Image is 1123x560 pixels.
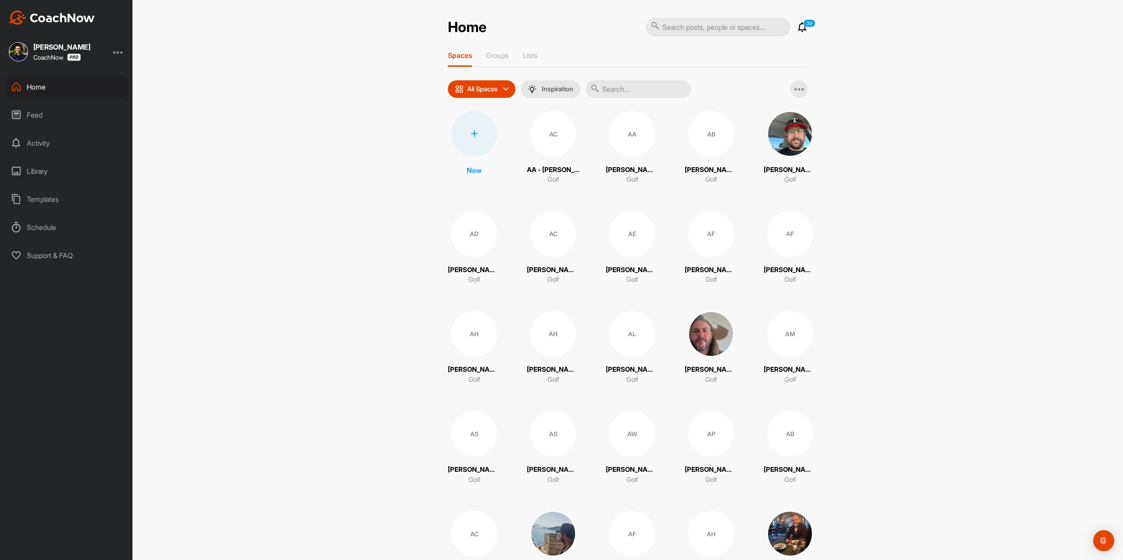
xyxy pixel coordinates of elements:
p: Golf [547,275,559,285]
a: AA[PERSON_NAME]Golf [606,111,658,185]
div: AB [767,411,813,456]
div: Activity [5,132,129,154]
h2: Home [448,19,486,36]
a: AS[PERSON_NAME]Golf [527,411,579,485]
p: Golf [547,175,559,185]
p: Golf [626,475,638,485]
a: AH[PERSON_NAME]Golf [527,311,579,385]
div: AB [688,111,734,157]
a: AL[PERSON_NAME]Golf [606,311,658,385]
p: Golf [469,375,480,385]
div: Templates [5,188,129,210]
p: Golf [705,475,717,485]
p: Golf [705,175,717,185]
p: 39 [803,19,815,27]
a: AD[PERSON_NAME]Golf [448,211,501,285]
div: [PERSON_NAME] [33,43,90,50]
div: AF [688,211,734,257]
p: AA - [PERSON_NAME] [527,165,579,175]
a: AF[PERSON_NAME]Golf [764,211,816,285]
p: [PERSON_NAME] [448,265,501,275]
p: Golf [705,275,717,285]
div: CoachNow [33,54,81,61]
div: AW [609,411,655,456]
p: [PERSON_NAME] [448,365,501,375]
p: Lists [523,51,537,60]
p: Groups [486,51,509,60]
p: [PERSON_NAME] [527,365,579,375]
div: AH [688,511,734,556]
p: [PERSON_NAME] [685,465,737,475]
div: AS [530,411,576,456]
div: AC [451,511,497,556]
p: [PERSON_NAME] [606,465,658,475]
div: AH [530,311,576,357]
img: square_070bcfb37112b398d0b1e8e92526b093.jpg [688,311,734,357]
div: AP [688,411,734,456]
p: Inspiration [542,86,573,93]
p: Golf [626,175,638,185]
div: AC [530,211,576,257]
p: [PERSON_NAME] [606,165,658,175]
p: [PERSON_NAME] [685,365,737,375]
div: AH [451,311,497,357]
img: menuIcon [528,85,536,93]
div: AA [609,111,655,157]
p: [PERSON_NAME] [448,465,501,475]
div: AE [609,211,655,257]
p: [PERSON_NAME] [764,365,816,375]
a: AW[PERSON_NAME]Golf [606,411,658,485]
div: Feed [5,104,129,126]
p: [PERSON_NAME] [764,265,816,275]
div: Open Intercom Messenger [1093,530,1114,551]
p: New [467,165,482,176]
input: Search... [586,80,691,98]
p: Golf [784,275,796,285]
img: CoachNow [9,11,95,25]
div: Library [5,160,129,182]
div: AD [451,211,497,257]
div: AF [609,511,655,556]
p: Golf [469,275,480,285]
a: AB[PERSON_NAME]Golf [685,111,737,185]
a: AP[PERSON_NAME]Golf [685,411,737,485]
p: Golf [784,375,796,385]
p: Golf [547,375,559,385]
a: AC[PERSON_NAME] De La [PERSON_NAME]Golf [527,211,579,285]
div: AS [451,411,497,456]
p: [PERSON_NAME] [764,165,816,175]
a: ACAA - [PERSON_NAME]Golf [527,111,579,185]
a: AM[PERSON_NAME]Golf [764,311,816,385]
input: Search posts, people or spaces... [646,18,790,36]
p: Golf [784,475,796,485]
a: AH[PERSON_NAME]Golf [448,311,501,385]
a: [PERSON_NAME]Golf [685,311,737,385]
div: AC [530,111,576,157]
p: [PERSON_NAME] [685,265,737,275]
a: AB[PERSON_NAME]Golf [764,411,816,485]
p: [PERSON_NAME] [685,165,737,175]
div: AL [609,311,655,357]
p: Golf [784,175,796,185]
div: AF [767,211,813,257]
img: square_49fb5734a34dfb4f485ad8bdc13d6667.jpg [9,42,28,61]
p: Golf [705,375,717,385]
img: square_049a6ec984f4fa1c01185bedaf384c63.jpg [530,511,576,556]
div: Home [5,76,129,98]
img: square_0537db405f2860793d61ccc0fadce736.jpg [767,511,813,556]
div: Schedule [5,216,129,238]
a: AE[PERSON_NAME]Golf [606,211,658,285]
div: AM [767,311,813,357]
img: icon [455,85,464,93]
p: Golf [626,275,638,285]
p: Spaces [448,51,472,60]
p: [PERSON_NAME] [606,265,658,275]
p: [PERSON_NAME] De La [PERSON_NAME] [527,265,579,275]
a: AF[PERSON_NAME]Golf [685,211,737,285]
p: [PERSON_NAME] [764,465,816,475]
img: square_1977211304866c651fe8574bfd4e6d3a.jpg [767,111,813,157]
p: [PERSON_NAME] [606,365,658,375]
a: [PERSON_NAME]Golf [764,111,816,185]
p: Golf [547,475,559,485]
p: Golf [626,375,638,385]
